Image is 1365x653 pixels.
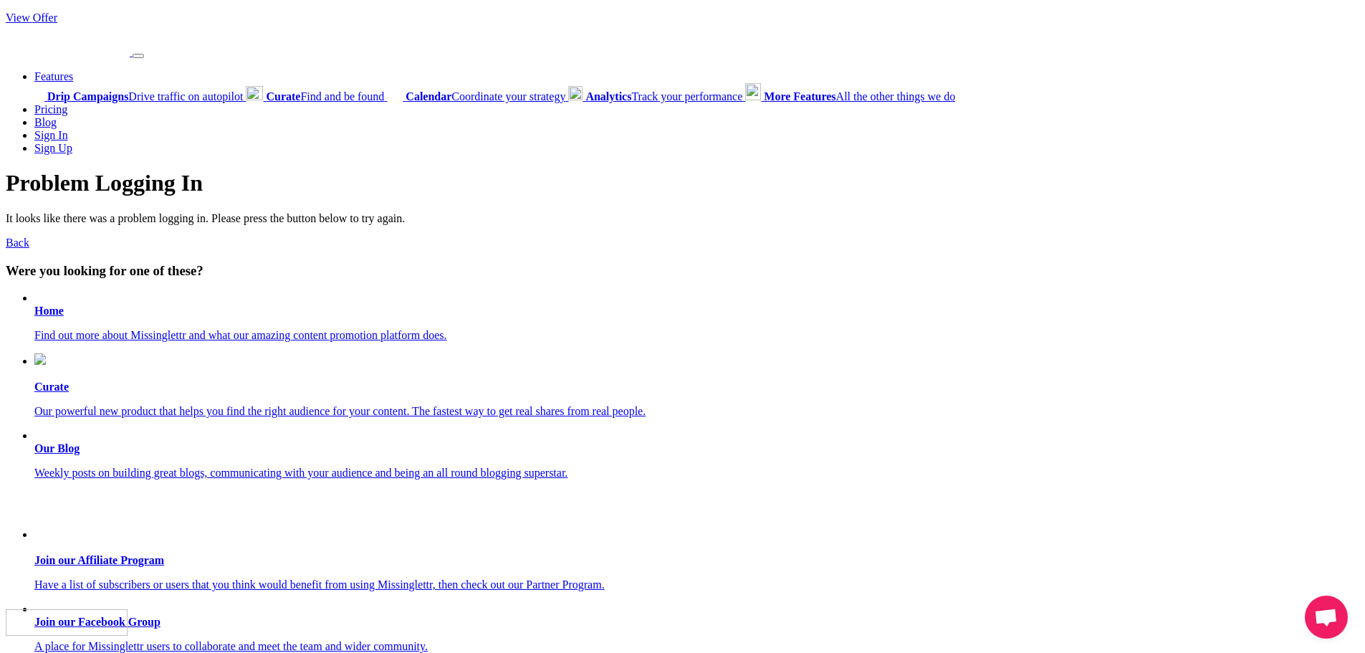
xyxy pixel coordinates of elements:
[47,90,128,103] b: Drip Campaigns
[585,90,631,103] b: Analytics
[266,90,384,103] span: Find and be found
[34,616,161,628] b: Join our Facebook Group
[6,263,1359,279] h3: Were you looking for one of these?
[34,142,72,154] a: Sign Up
[34,353,46,365] img: curate.png
[34,305,64,317] b: Home
[34,353,1359,418] a: Curate Our powerful new product that helps you find the right audience for your content. The fast...
[34,103,67,115] a: Pricing
[34,305,1359,342] a: Home Find out more about Missinglettr and what our amazing content promotion platform does.
[34,116,57,128] a: Blog
[246,90,387,103] a: CurateFind and be found
[406,90,451,103] b: Calendar
[34,640,1359,653] p: A place for Missinglettr users to collaborate and meet the team and wider community.
[34,578,1359,591] p: Have a list of subscribers or users that you think would benefit from using Missinglettr, then ch...
[764,90,955,103] span: All the other things we do
[34,467,1359,480] p: Weekly posts on building great blogs, communicating with your audience and being an all round blo...
[34,90,246,103] a: Drip CampaignsDrive traffic on autopilot
[34,70,73,82] a: Features
[34,381,69,393] b: Curate
[6,170,1359,196] h1: Problem Logging In
[34,554,164,566] b: Join our Affiliate Program
[34,83,1359,103] div: Features
[34,329,1359,342] p: Find out more about Missinglettr and what our amazing content promotion platform does.
[47,90,243,103] span: Drive traffic on autopilot
[34,129,68,141] a: Sign In
[1305,596,1348,639] div: Mở cuộc trò chuyện
[568,90,745,103] a: AnalyticsTrack your performance
[6,609,128,636] img: Missinglettr - Social Media Marketing for content focused teams | Product Hunt
[406,90,565,103] span: Coordinate your strategy
[34,442,1359,480] a: Our Blog Weekly posts on building great blogs, communicating with your audience and being an all ...
[387,90,568,103] a: CalendarCoordinate your strategy
[266,90,300,103] b: Curate
[34,405,1359,418] p: Our powerful new product that helps you find the right audience for your content. The fastest way...
[764,90,835,103] b: More Features
[34,491,1359,591] a: Join our Affiliate Program Have a list of subscribers or users that you think would benefit from ...
[585,90,742,103] span: Track your performance
[6,237,29,249] a: Back
[34,442,80,454] b: Our Blog
[6,212,1359,225] p: It looks like there was a problem logging in. Please press the button below to try again.
[745,90,955,103] a: More FeaturesAll the other things we do
[6,11,57,24] a: View Offer
[133,54,144,58] button: Menu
